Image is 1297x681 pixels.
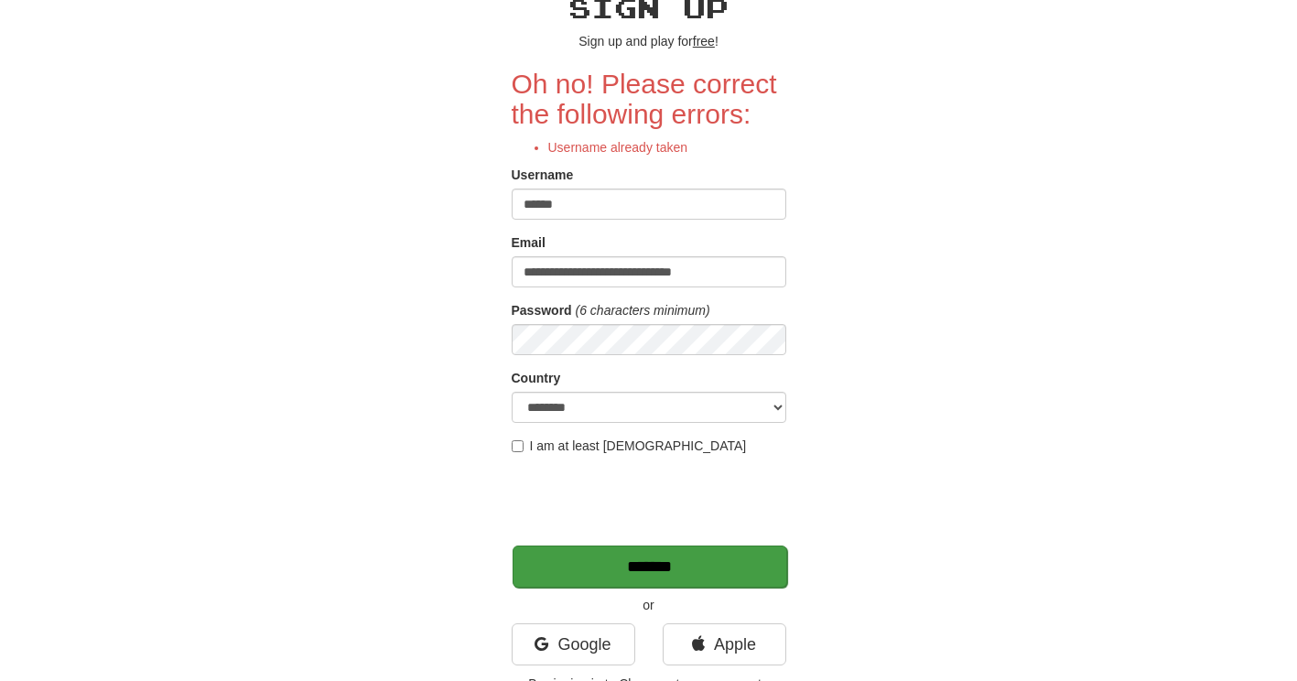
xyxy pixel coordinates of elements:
[512,69,786,129] h2: Oh no! Please correct the following errors:
[512,233,546,252] label: Email
[693,34,715,49] u: free
[512,32,786,50] p: Sign up and play for !
[512,596,786,614] p: or
[663,623,786,665] a: Apple
[548,138,786,157] li: Username already taken
[512,623,635,665] a: Google
[512,437,747,455] label: I am at least [DEMOGRAPHIC_DATA]
[512,166,574,184] label: Username
[512,464,790,535] iframe: reCAPTCHA
[512,440,524,452] input: I am at least [DEMOGRAPHIC_DATA]
[512,301,572,319] label: Password
[576,303,710,318] em: (6 characters minimum)
[512,369,561,387] label: Country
